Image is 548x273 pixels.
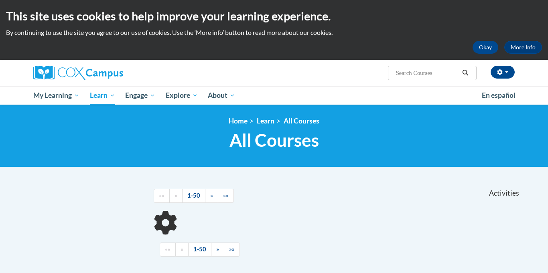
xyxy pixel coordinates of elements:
img: Cox Campus [33,66,123,80]
button: Okay [473,41,498,54]
button: Account Settings [491,66,515,79]
button: Search [459,68,471,78]
a: Cox Campus [33,66,186,80]
a: En español [477,87,521,104]
a: Next [205,189,218,203]
div: Main menu [21,86,527,105]
span: » [216,246,219,253]
a: Learn [257,117,274,125]
a: 1-50 [182,189,205,203]
a: Begining [160,243,176,257]
span: Explore [166,91,198,100]
a: Explore [160,86,203,105]
span: »» [223,192,229,199]
span: About [208,91,235,100]
span: Activities [489,189,519,198]
input: Search Courses [395,68,459,78]
span: Learn [90,91,115,100]
a: Engage [120,86,160,105]
a: Previous [175,243,189,257]
span: «« [165,246,170,253]
span: »» [229,246,235,253]
a: More Info [504,41,542,54]
span: En español [482,91,516,99]
span: All Courses [229,129,319,151]
a: End [224,243,240,257]
span: My Learning [33,91,79,100]
a: Begining [154,189,170,203]
h2: This site uses cookies to help improve your learning experience. [6,8,542,24]
span: » [210,192,213,199]
a: Learn [85,86,120,105]
span: « [181,246,183,253]
a: My Learning [28,86,85,105]
p: By continuing to use the site you agree to our use of cookies. Use the ‘More info’ button to read... [6,28,542,37]
a: About [203,86,241,105]
a: End [218,189,234,203]
a: 1-50 [188,243,211,257]
a: Previous [169,189,183,203]
a: Next [211,243,224,257]
a: All Courses [284,117,319,125]
span: Engage [125,91,155,100]
a: Home [229,117,248,125]
span: « [175,192,177,199]
span: «« [159,192,164,199]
